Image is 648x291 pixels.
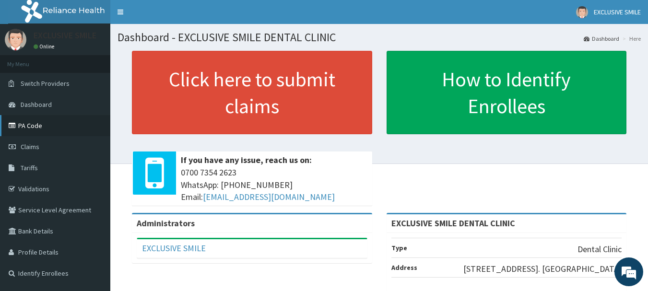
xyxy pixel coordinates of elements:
p: Dental Clinic [577,243,622,256]
span: 0700 7354 2623 WhatsApp: [PHONE_NUMBER] Email: [181,166,367,203]
div: Chat with us now [50,54,161,66]
span: EXCLUSIVE SMILE [594,8,641,16]
div: Keywords by Traffic [106,57,162,63]
b: Administrators [137,218,195,229]
h1: Dashboard - EXCLUSIVE SMILE DENTAL CLINIC [118,31,641,44]
span: Claims [21,142,39,151]
img: tab_domain_overview_orange.svg [26,56,34,63]
div: Minimize live chat window [157,5,180,28]
b: Address [391,263,417,272]
img: logo_orange.svg [15,15,23,23]
a: EXCLUSIVE SMILE [142,243,206,254]
strong: EXCLUSIVE SMILE DENTAL CLINIC [391,218,515,229]
a: Online [34,43,57,50]
a: [EMAIL_ADDRESS][DOMAIN_NAME] [203,191,335,202]
div: Domain Overview [36,57,86,63]
a: Click here to submit claims [132,51,372,134]
img: User Image [576,6,588,18]
img: tab_keywords_by_traffic_grey.svg [95,56,103,63]
img: d_794563401_company_1708531726252_794563401 [18,48,39,72]
img: User Image [5,29,26,50]
b: If you have any issue, reach us on: [181,154,312,165]
a: How to Identify Enrollees [387,51,627,134]
span: Tariffs [21,163,38,172]
span: Dashboard [21,100,52,109]
textarea: Type your message and hit 'Enter' [5,191,183,225]
img: website_grey.svg [15,25,23,33]
p: EXCLUSIVE SMILE [34,31,96,40]
p: [STREET_ADDRESS]. [GEOGRAPHIC_DATA] [463,263,622,275]
li: Here [620,35,641,43]
span: Switch Providers [21,79,70,88]
a: Dashboard [584,35,619,43]
div: v 4.0.25 [27,15,47,23]
div: Domain: [DOMAIN_NAME] [25,25,106,33]
b: Type [391,244,407,252]
span: We're online! [56,85,132,182]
